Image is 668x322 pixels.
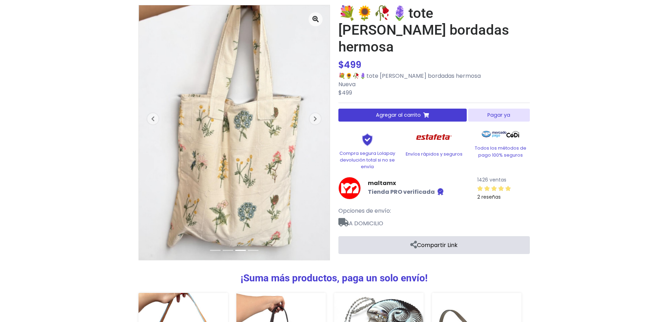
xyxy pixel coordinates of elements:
button: Pagar ya [468,109,529,122]
p: Todos los métodos de pago 100% seguros [472,145,530,158]
h3: ¡Suma más productos, paga un solo envío! [139,272,530,284]
p: Envíos rápidos y seguros [405,151,463,157]
button: Agregar al carrito [338,109,467,122]
span: A DOMICILIO [338,215,530,228]
a: maltamx [368,179,445,187]
a: Compartir Link [338,236,530,254]
b: Tienda PRO verificada [368,188,435,196]
span: Agregar al carrito [376,111,421,119]
a: 2 reseñas [477,184,530,201]
img: Mercado Pago Logo [482,127,507,141]
p: 💐🌻🥀🪻tote [PERSON_NAME] bordadas hermosa Nueva $499 [338,72,530,97]
div: $ [338,58,530,72]
div: 5 / 5 [477,184,511,193]
h1: 💐🌻🥀🪻tote [PERSON_NAME] bordadas hermosa [338,5,530,55]
img: medium_1749569840650.jpg [139,5,330,260]
span: Opciones de envío: [338,207,391,215]
img: Estafeta Logo [411,127,457,147]
img: Codi Logo [506,127,519,141]
img: Shield [350,133,385,146]
small: 1426 ventas [477,176,506,183]
img: maltamx [338,177,361,199]
img: Tienda verificada [436,187,445,196]
p: Compra segura Lolapay devolución total si no se envía [338,150,397,170]
small: 2 reseñas [477,193,501,200]
span: 499 [344,59,361,71]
